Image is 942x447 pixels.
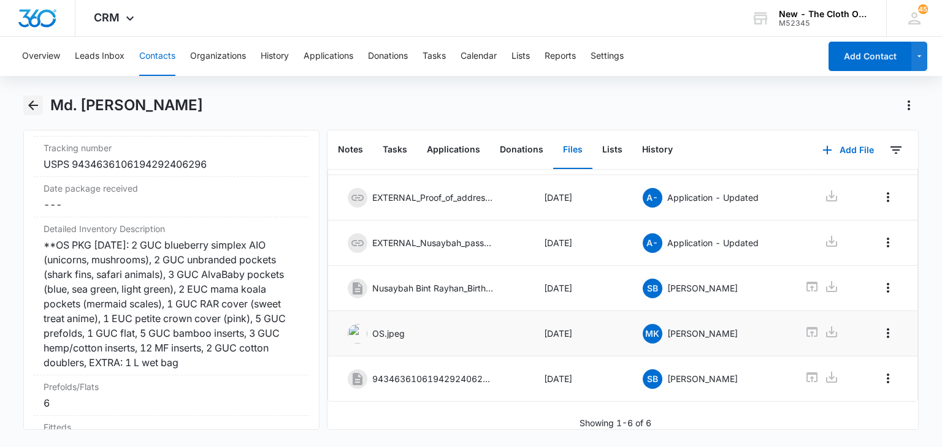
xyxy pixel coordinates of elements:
button: Files [553,131,592,169]
button: Settings [591,37,624,76]
span: A- [643,233,662,253]
span: MK [643,324,662,344]
button: Back [23,96,42,115]
button: Add Contact [829,42,911,71]
button: Organizations [190,37,246,76]
button: Applications [417,131,490,169]
h1: Md. [PERSON_NAME] [50,96,203,115]
p: 9434636106194292406296--Md.-[PERSON_NAME]---08-29-2025.pdf [372,372,495,385]
p: [PERSON_NAME] [667,282,738,295]
p: Application - Updated [667,191,759,204]
span: 45 [918,4,928,14]
button: Contacts [139,37,175,76]
button: Filters [886,140,906,160]
div: account id [779,19,868,28]
button: Tasks [373,131,417,169]
label: Prefolds/Flats [44,380,299,393]
span: CRM [94,11,120,24]
label: Detailed Inventory Description [44,222,299,235]
label: Date package received [44,182,299,195]
button: Tasks [423,37,446,76]
td: [DATE] [529,311,628,356]
button: Overflow Menu [878,233,898,252]
label: Fitteds [44,421,299,434]
button: Calendar [461,37,497,76]
div: USPS 9434636106194292406296 [44,157,299,171]
p: Showing 1-6 of 6 [580,416,651,429]
button: Lists [511,37,530,76]
button: Reports [545,37,576,76]
button: Overflow Menu [878,369,898,388]
button: Donations [368,37,408,76]
button: Overflow Menu [878,323,898,343]
div: Detailed Inventory Description**OS PKG [DATE]: 2 GUC blueberry simplex AIO (unicorns, mushrooms),... [34,217,308,375]
button: Overview [22,37,60,76]
td: [DATE] [529,220,628,266]
p: OS.jpeg [372,327,405,340]
td: [DATE] [529,175,628,220]
span: SB [643,369,662,389]
button: Donations [490,131,553,169]
div: **OS PKG [DATE]: 2 GUC blueberry simplex AIO (unicorns, mushrooms), 2 GUC unbranded pockets (shar... [44,238,299,370]
dd: --- [44,197,299,212]
button: Notes [328,131,373,169]
span: A- [643,188,662,208]
p: [PERSON_NAME] [667,372,738,385]
button: History [632,131,683,169]
div: Date package received--- [34,177,308,217]
div: 6 [44,396,299,410]
button: Applications [304,37,353,76]
span: SB [643,279,662,298]
p: [PERSON_NAME] [667,327,738,340]
button: Overflow Menu [878,278,898,298]
button: Actions [899,96,919,115]
button: Lists [592,131,632,169]
td: [DATE] [529,356,628,402]
label: Tracking number [44,141,299,154]
div: account name [779,9,868,19]
button: History [261,37,289,76]
td: [DATE] [529,266,628,311]
p: Application - Updated [667,236,759,249]
div: Tracking numberUSPS 9434636106194292406296 [34,137,308,177]
button: Leads Inbox [75,37,124,76]
p: EXTERNAL_Proof_of_address-.pdf [372,191,495,204]
p: EXTERNAL_Nusaybah_passport-.jpeg [372,236,495,249]
button: Add File [810,135,886,165]
button: Overflow Menu [878,187,898,207]
p: Nusaybah Bint Rayhan_BirthCertificate.pdf [372,282,495,295]
div: notifications count [918,4,928,14]
div: Prefolds/Flats6 [34,375,308,416]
